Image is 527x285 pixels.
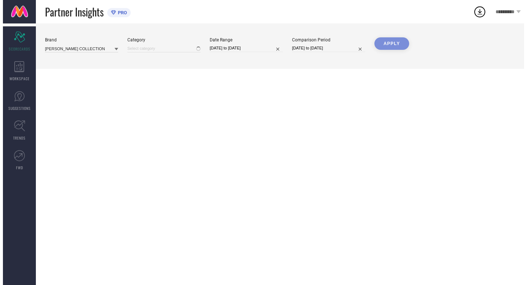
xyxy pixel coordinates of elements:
[3,27,36,56] a: SCORECARDS
[292,44,365,52] input: Select comparison period
[9,46,30,52] span: SCORECARDS
[13,135,26,141] span: TRENDS
[473,5,486,18] div: Open download list
[45,37,118,42] div: Brand
[3,86,36,115] a: SUGGESTIONS
[3,56,36,86] a: WORKSPACE
[3,145,36,175] a: FWD
[210,44,283,52] input: Select date range
[8,106,31,111] span: SUGGESTIONS
[116,10,127,15] span: PRO
[210,37,283,42] div: Date Range
[3,116,36,145] a: TRENDS
[292,37,365,42] div: Comparison Period
[127,37,201,42] div: Category
[45,4,104,19] span: Partner Insights
[16,165,23,170] span: FWD
[10,76,30,81] span: WORKSPACE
